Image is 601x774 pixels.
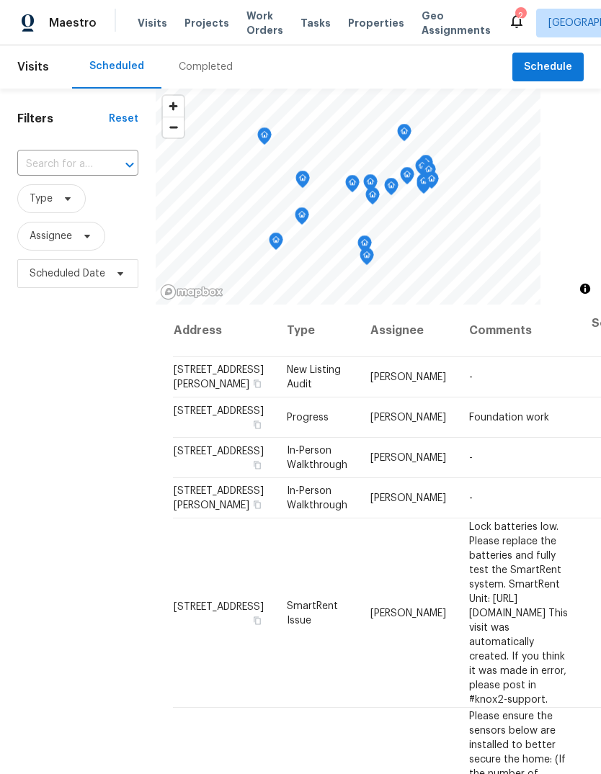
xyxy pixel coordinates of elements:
[458,305,580,357] th: Comments
[89,59,144,73] div: Scheduled
[30,266,105,281] span: Scheduled Date
[370,493,446,503] span: [PERSON_NAME]
[370,453,446,463] span: [PERSON_NAME]
[163,96,184,117] button: Zoom in
[251,613,264,626] button: Copy Address
[360,248,374,270] div: Map marker
[17,112,109,126] h1: Filters
[524,58,572,76] span: Schedule
[138,16,167,30] span: Visits
[275,305,359,357] th: Type
[17,153,98,176] input: Search for an address...
[295,171,310,193] div: Map marker
[257,127,272,150] div: Map marker
[370,608,446,618] span: [PERSON_NAME]
[287,365,341,390] span: New Listing Audit
[287,446,347,470] span: In-Person Walkthrough
[469,453,473,463] span: -
[174,486,264,510] span: [STREET_ADDRESS][PERSON_NAME]
[251,498,264,511] button: Copy Address
[512,53,584,82] button: Schedule
[287,600,338,625] span: SmartRent Issue
[109,112,138,126] div: Reset
[357,235,372,258] div: Map marker
[160,284,223,300] a: Mapbox homepage
[581,281,589,297] span: Toggle attribution
[17,51,49,83] span: Visits
[348,16,404,30] span: Properties
[365,187,380,210] div: Map marker
[295,207,309,230] div: Map marker
[287,486,347,510] span: In-Person Walkthrough
[120,155,140,175] button: Open
[370,372,446,382] span: [PERSON_NAME]
[251,418,264,431] button: Copy Address
[422,162,436,184] div: Map marker
[469,493,473,503] span: -
[469,372,473,382] span: -
[173,305,275,357] th: Address
[469,521,568,704] span: Lock batteries low. Please replace the batteries and fully test the SmartRent system. SmartRent U...
[469,413,549,423] span: Foundation work
[419,155,433,177] div: Map marker
[384,178,399,200] div: Map marker
[363,174,378,197] div: Map marker
[397,124,411,146] div: Map marker
[345,175,360,197] div: Map marker
[246,9,283,37] span: Work Orders
[415,158,429,181] div: Map marker
[251,377,264,390] button: Copy Address
[174,446,264,456] span: [STREET_ADDRESS]
[174,365,264,390] span: [STREET_ADDRESS][PERSON_NAME]
[174,601,264,611] span: [STREET_ADDRESS]
[287,413,329,423] span: Progress
[174,406,264,416] span: [STREET_ADDRESS]
[422,9,491,37] span: Geo Assignments
[424,171,439,194] div: Map marker
[359,305,458,357] th: Assignee
[30,229,72,243] span: Assignee
[400,167,414,189] div: Map marker
[163,117,184,138] button: Zoom out
[30,192,53,206] span: Type
[269,233,283,255] div: Map marker
[49,16,97,30] span: Maestro
[184,16,229,30] span: Projects
[251,459,264,472] button: Copy Address
[156,89,540,305] canvas: Map
[576,280,594,297] button: Toggle attribution
[515,9,525,23] div: 2
[300,18,331,28] span: Tasks
[179,60,233,74] div: Completed
[417,174,431,196] div: Map marker
[370,413,446,423] span: [PERSON_NAME]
